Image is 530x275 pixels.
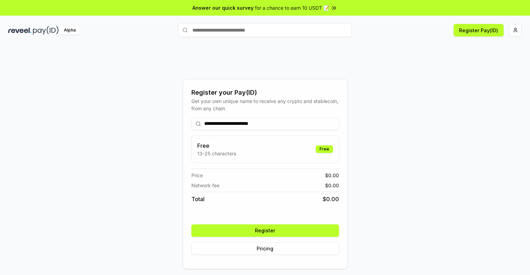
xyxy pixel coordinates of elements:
[191,88,339,97] div: Register your Pay(ID)
[191,172,203,179] span: Price
[191,97,339,112] div: Get your own unique name to receive any crypto and stablecoin, from any chain
[255,4,329,11] span: for a chance to earn 10 USDT 📝
[454,24,504,36] button: Register Pay(ID)
[60,26,80,35] div: Alpha
[191,224,339,237] button: Register
[316,145,333,153] div: Free
[8,26,32,35] img: reveel_dark
[197,150,236,157] p: 13-25 characters
[323,195,339,203] span: $ 0.00
[33,26,59,35] img: pay_id
[191,182,220,189] span: Network fee
[191,195,205,203] span: Total
[325,172,339,179] span: $ 0.00
[197,141,236,150] h3: Free
[325,182,339,189] span: $ 0.00
[191,242,339,255] button: Pricing
[192,4,254,11] span: Answer our quick survey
